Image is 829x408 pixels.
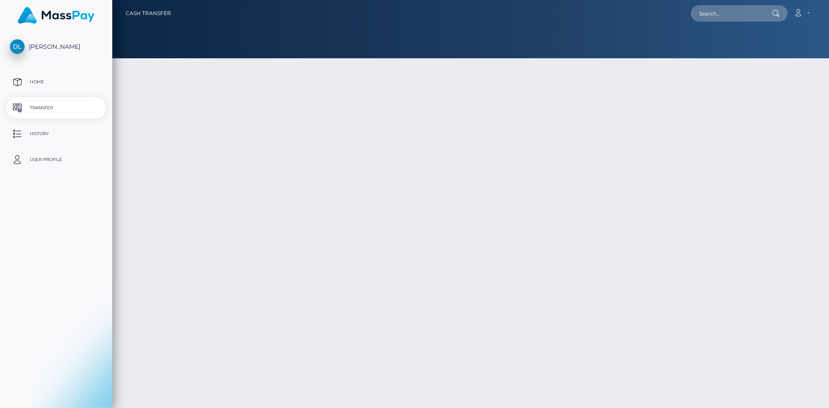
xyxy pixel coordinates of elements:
[10,127,102,140] p: History
[6,123,106,145] a: History
[691,5,772,22] input: Search...
[6,149,106,171] a: User Profile
[10,76,102,89] p: Home
[126,4,171,22] a: Cash Transfer
[18,7,95,24] img: MassPay
[6,71,106,93] a: Home
[6,43,106,51] span: [PERSON_NAME]
[10,153,102,166] p: User Profile
[10,101,102,114] p: Transfer
[6,97,106,119] a: Transfer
